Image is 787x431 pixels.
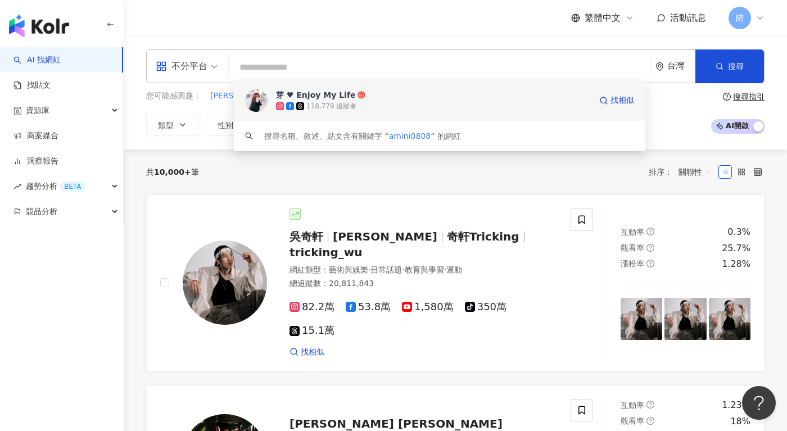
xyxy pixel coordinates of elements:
[156,61,167,72] span: appstore
[13,55,61,66] a: searchAI 找網紅
[368,265,370,274] span: ·
[722,399,750,411] div: 1.23%
[695,49,764,83] button: 搜尋
[621,259,644,268] span: 漲粉率
[290,230,323,243] span: 吳奇軒
[402,301,454,313] span: 1,580萬
[210,90,276,102] button: [PERSON_NAME]
[670,12,706,23] span: 活動訊息
[301,347,324,358] span: 找相似
[742,386,776,420] iframe: Help Scout Beacon - Open
[646,401,654,409] span: question-circle
[730,415,750,428] div: 18%
[146,90,201,102] span: 您可能感興趣：
[146,114,199,136] button: 類型
[290,246,363,259] span: tricking_wu
[667,61,695,71] div: 台灣
[447,230,519,243] span: 奇軒Tricking
[290,265,557,276] div: 網紅類型 ：
[154,167,191,176] span: 10,000+
[26,199,57,224] span: 競品分析
[13,130,58,142] a: 商案媒合
[13,80,51,91] a: 找貼文
[13,156,58,167] a: 洞察報告
[722,242,750,255] div: 25.7%
[646,228,654,235] span: question-circle
[736,12,744,24] span: 陪
[13,183,21,190] span: rise
[621,243,644,252] span: 觀看率
[329,265,368,274] span: 藝術與娛樂
[290,417,503,430] span: [PERSON_NAME] [PERSON_NAME]
[146,167,199,176] div: 共 筆
[727,226,750,238] div: 0.3%
[723,93,731,101] span: question-circle
[733,92,765,101] div: 搜尋指引
[60,181,85,192] div: BETA
[412,121,436,130] span: 觀看率
[277,121,301,130] span: 追蹤數
[583,120,614,129] span: 更多篩選
[345,121,368,130] span: 互動率
[285,90,309,102] span: 吃太多
[444,265,446,274] span: ·
[646,244,654,252] span: question-circle
[446,265,462,274] span: 運動
[290,301,334,313] span: 82.2萬
[402,265,404,274] span: ·
[468,114,552,136] button: 合作費用預估
[265,114,326,136] button: 追蹤數
[649,163,718,181] div: 排序：
[156,57,207,75] div: 不分平台
[646,260,654,267] span: question-circle
[206,114,259,136] button: 性別
[26,98,49,123] span: 資源庫
[218,121,233,130] span: 性別
[333,230,437,243] span: [PERSON_NAME]
[559,114,626,136] button: 更多篩選
[400,114,461,136] button: 觀看率
[722,258,750,270] div: 1.28%
[465,301,506,313] span: 350萬
[621,298,662,339] img: post-image
[183,241,267,325] img: KOL Avatar
[405,265,444,274] span: 教育與學習
[9,15,69,37] img: logo
[621,416,644,425] span: 觀看率
[370,265,402,274] span: 日常話題
[664,298,706,339] img: post-image
[621,228,644,237] span: 互動率
[346,301,391,313] span: 53.8萬
[655,62,664,71] span: environment
[26,174,85,199] span: 趨勢分析
[290,347,324,358] a: 找相似
[290,325,334,337] span: 15.1萬
[284,90,309,102] button: 吃太多
[290,278,557,289] div: 總追蹤數 ： 20,811,843
[146,194,765,372] a: KOL Avatar吳奇軒[PERSON_NAME]奇軒Trickingtricking_wu網紅類型：藝術與娛樂·日常話題·教育與學習·運動總追蹤數：20,811,84382.2萬53.8萬1...
[646,417,654,425] span: question-circle
[333,114,393,136] button: 互動率
[158,121,174,130] span: 類型
[585,12,621,24] span: 繁體中文
[621,401,644,410] span: 互動率
[210,90,275,102] span: [PERSON_NAME]
[709,298,750,339] img: post-image
[679,163,712,181] span: 關聯性
[728,62,744,71] span: 搜尋
[480,121,527,130] span: 合作費用預估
